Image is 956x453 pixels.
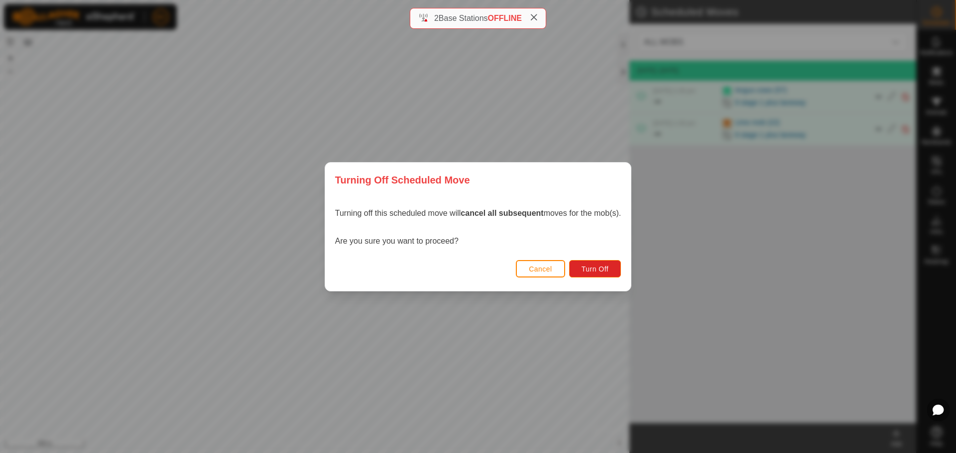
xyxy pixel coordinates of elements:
[439,14,488,22] span: Base Stations
[335,207,621,219] p: Turning off this scheduled move will moves for the mob(s).
[488,14,522,22] span: OFFLINE
[516,260,565,277] button: Cancel
[335,235,621,247] p: Are you sure you want to proceed?
[569,260,621,277] button: Turn Off
[335,173,470,187] span: Turning Off Scheduled Move
[434,14,439,22] span: 2
[582,265,609,273] span: Turn Off
[461,209,543,217] strong: cancel all subsequent
[529,265,552,273] span: Cancel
